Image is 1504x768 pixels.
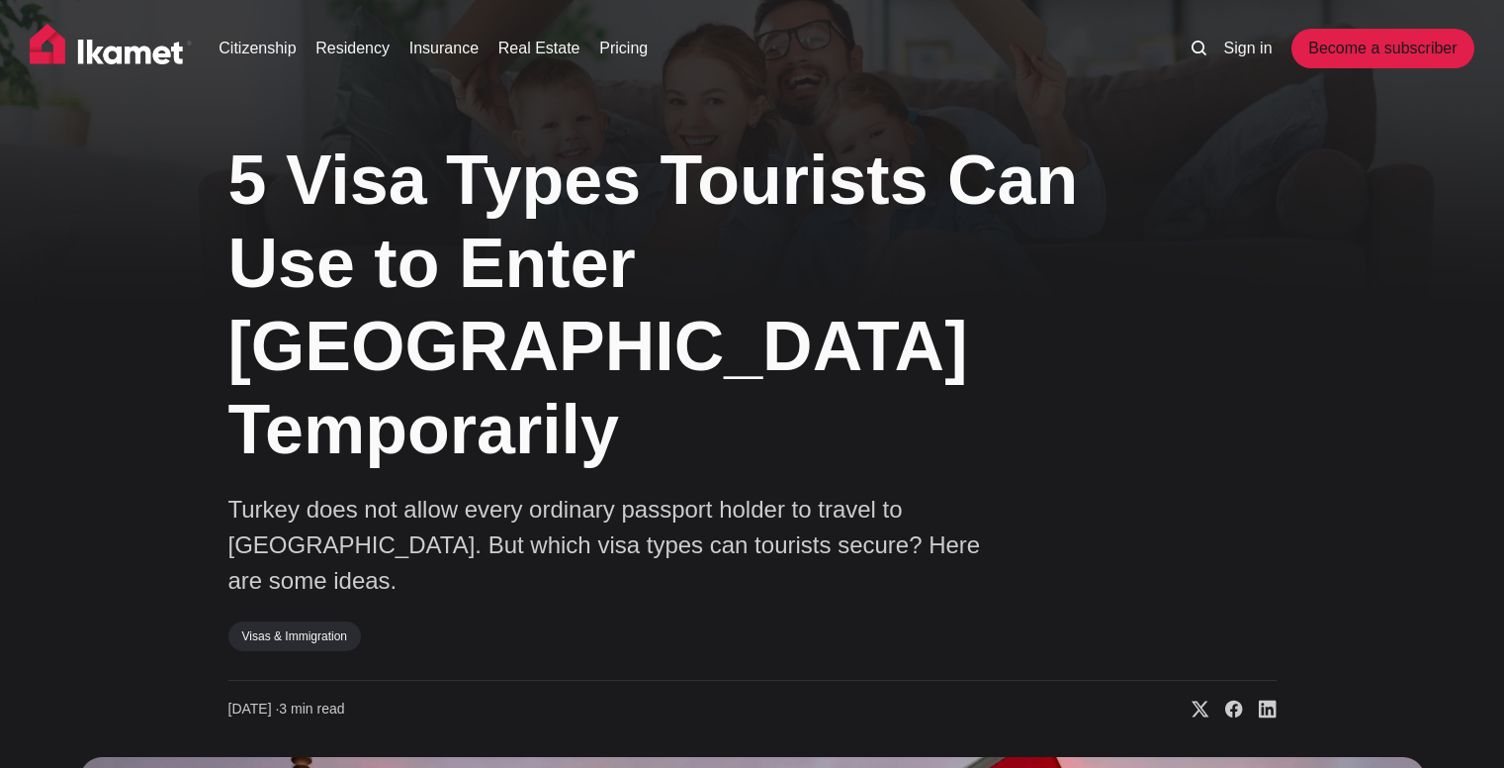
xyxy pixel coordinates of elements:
a: Visas & Immigration [228,622,361,651]
h1: 5 Visa Types Tourists Can Use to Enter [GEOGRAPHIC_DATA] Temporarily [228,139,1079,471]
a: Pricing [599,37,648,60]
a: Real Estate [498,37,580,60]
p: Turkey does not allow every ordinary passport holder to travel to [GEOGRAPHIC_DATA]. But which vi... [228,492,1019,599]
a: Become a subscriber [1291,29,1473,68]
a: Citizenship [219,37,296,60]
span: [DATE] ∙ [228,701,280,717]
a: Share on Linkedin [1243,700,1277,720]
a: Residency [315,37,390,60]
img: Ikamet home [30,24,192,73]
a: Share on X [1176,700,1209,720]
a: Insurance [409,37,479,60]
a: Sign in [1224,37,1273,60]
a: Share on Facebook [1209,700,1243,720]
time: 3 min read [228,700,345,720]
